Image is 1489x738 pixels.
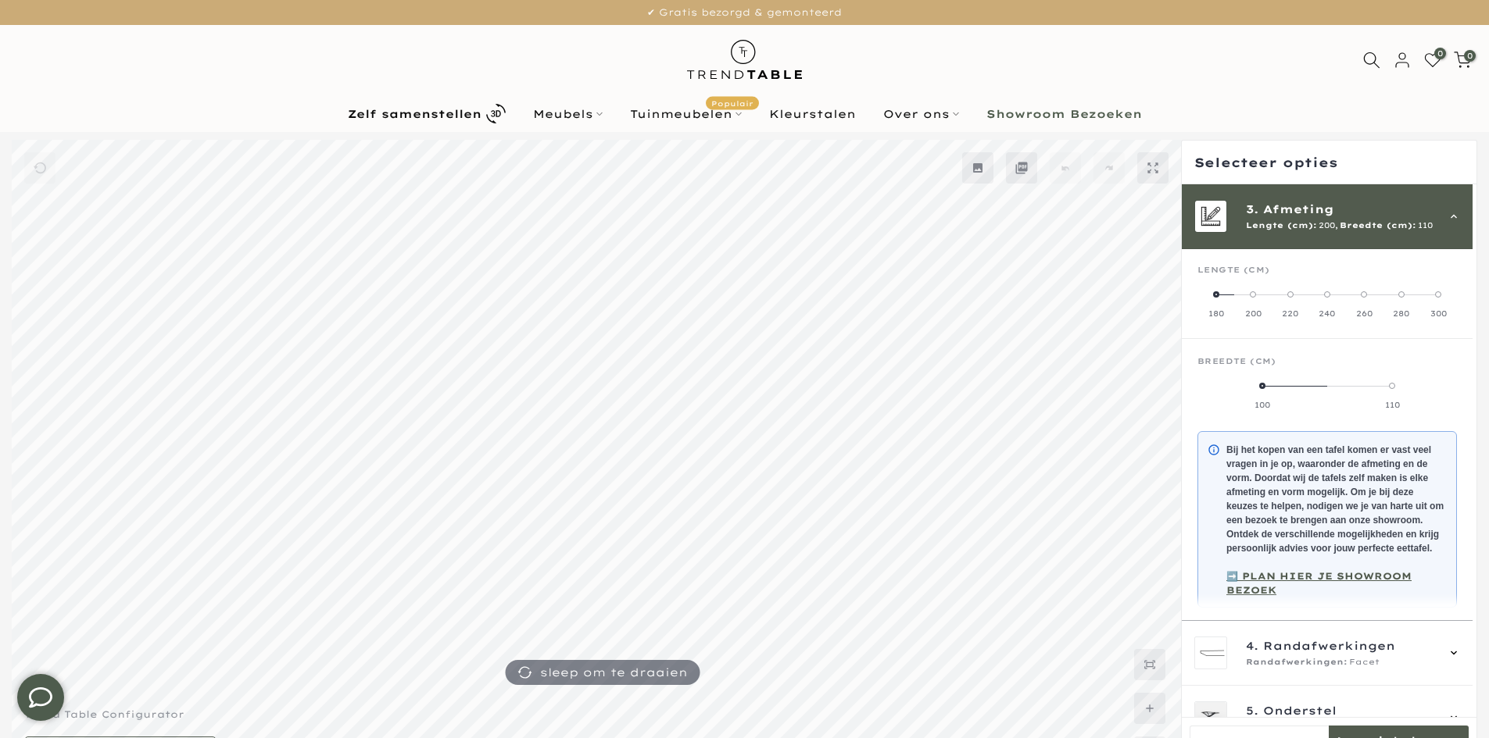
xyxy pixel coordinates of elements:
iframe: toggle-frame [2,658,80,736]
p: ✔ Gratis bezorgd & gemonteerd [20,4,1469,21]
b: Showroom Bezoeken [986,109,1142,119]
span: 0 [1464,50,1476,62]
a: 0 [1424,52,1441,69]
a: 0 [1454,52,1471,69]
a: Kleurstalen [755,105,869,123]
b: Zelf samenstellen [348,109,481,119]
span: 0 [1434,48,1446,59]
a: Zelf samenstellen [334,100,519,127]
a: Meubels [519,105,616,123]
img: trend-table [676,25,813,94]
a: TuinmeubelenPopulair [616,105,755,123]
span: Populair [706,96,759,109]
a: Over ons [869,105,972,123]
a: Showroom Bezoeken [972,105,1155,123]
